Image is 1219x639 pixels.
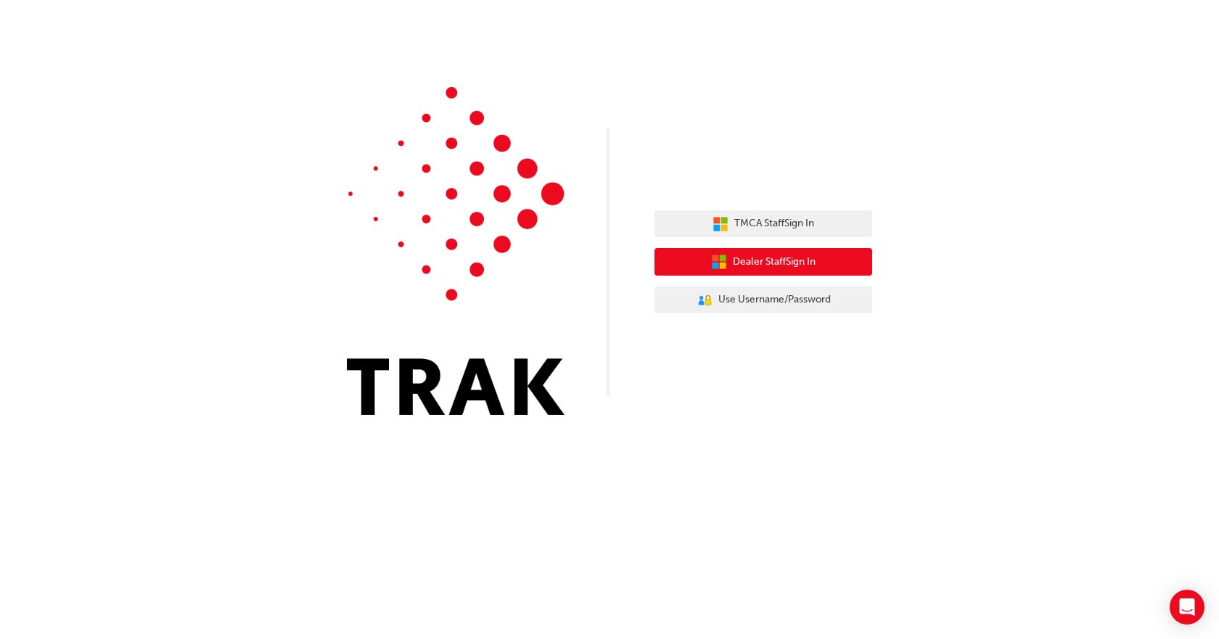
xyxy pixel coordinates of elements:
[734,215,814,232] span: TMCA Staff Sign In
[733,254,816,271] span: Dealer Staff Sign In
[347,87,565,415] img: Trak
[654,210,872,238] button: TMCA StaffSign In
[654,286,872,314] button: Use Username/Password
[718,292,831,308] span: Use Username/Password
[1170,590,1204,624] div: Open Intercom Messenger
[654,248,872,276] button: Dealer StaffSign In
